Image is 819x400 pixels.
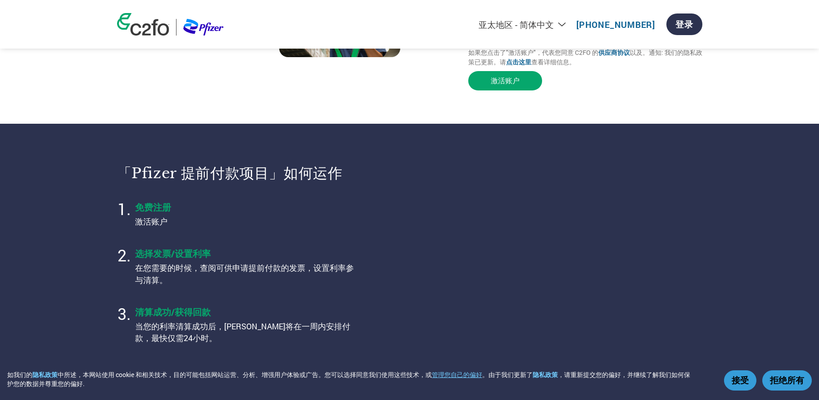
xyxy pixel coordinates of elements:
p: 激活账户 [135,216,360,228]
img: c2fo logo [117,13,169,36]
a: 点击这里 [506,58,531,66]
a: 隐私政策 [32,370,58,379]
button: 接受 [724,370,756,391]
h3: 「Pfizer 提前付款项目」如何运作 [117,164,398,184]
p: 如果您点击了"激活账户"，代表您同意 C2FO 的 以及。通知: 我们的隐私政策已更新。请 查看详细信息。 [468,48,702,67]
h4: 清算成功/获得回款 [135,306,360,319]
h4: 免费注册 [135,201,360,214]
p: 当您的利率清算成功后，[PERSON_NAME]将在一周内安排付款，最快仅需24小时。 [135,321,360,345]
button: 拒绝所有 [762,370,812,391]
a: 隐私政策 [533,370,558,379]
div: 如我们的 中所述，本网站使用 cookie 和相关技术，目的可能包括网站运营、分析、增强用户体验或广告。您可以选择同意我们使用这些技术，或 。由于我们更新了 ，请重新提交您的偏好，并继续了解我们... [7,370,695,388]
button: 管理您自己的偏好 [432,370,482,379]
p: 在您需要的时候，查阅可供申请提前付款的发票，设置利率参与清算。 [135,262,360,286]
h4: 选择发票/设置利率 [135,247,360,260]
a: 供应商协议 [598,48,630,57]
a: 登录 [666,13,702,35]
button: 激活账户 [468,71,542,90]
img: Pfizer [183,19,224,36]
a: [PHONE_NUMBER] [576,19,655,30]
